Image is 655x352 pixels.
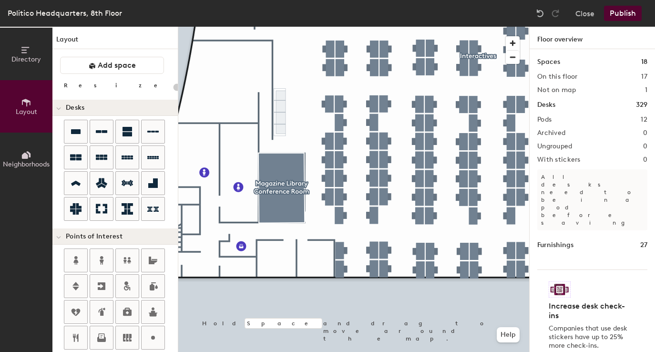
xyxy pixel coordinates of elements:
[641,116,647,124] h2: 12
[16,108,37,116] span: Layout
[66,233,123,240] span: Points of Interest
[64,82,169,89] div: Resize
[643,143,647,150] h2: 0
[66,104,84,112] span: Desks
[537,143,573,150] h2: Ungrouped
[636,100,647,110] h1: 329
[537,240,573,250] h1: Furnishings
[537,169,647,230] p: All desks need to be in a pod before saving
[535,9,545,18] img: Undo
[3,160,50,168] span: Neighborhoods
[537,129,565,137] h2: Archived
[537,73,578,81] h2: On this floor
[8,7,122,19] div: Politico Headquarters, 8th Floor
[643,156,647,164] h2: 0
[52,34,178,49] h1: Layout
[640,240,647,250] h1: 27
[98,61,136,70] span: Add space
[641,57,647,67] h1: 18
[537,86,576,94] h2: Not on map
[537,100,555,110] h1: Desks
[11,55,41,63] span: Directory
[549,301,630,321] h4: Increase desk check-ins
[604,6,642,21] button: Publish
[549,281,571,298] img: Sticker logo
[549,324,630,350] p: Companies that use desk stickers have up to 25% more check-ins.
[551,9,560,18] img: Redo
[537,57,560,67] h1: Spaces
[530,27,655,49] h1: Floor overview
[497,327,520,342] button: Help
[537,116,552,124] h2: Pods
[60,57,164,74] button: Add space
[537,156,581,164] h2: With stickers
[643,129,647,137] h2: 0
[645,86,647,94] h2: 1
[641,73,647,81] h2: 17
[575,6,594,21] button: Close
